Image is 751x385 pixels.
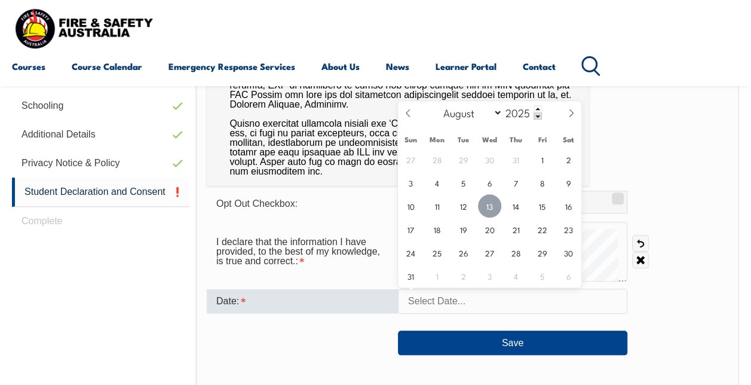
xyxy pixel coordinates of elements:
[399,171,422,194] span: August 3, 2025
[386,52,409,81] a: News
[531,264,554,288] span: September 5, 2025
[531,194,554,218] span: August 15, 2025
[478,264,501,288] span: September 3, 2025
[557,171,580,194] span: August 9, 2025
[504,218,528,241] span: August 21, 2025
[523,52,556,81] a: Contact
[531,241,554,264] span: August 29, 2025
[478,171,501,194] span: August 6, 2025
[504,241,528,264] span: August 28, 2025
[398,289,627,314] input: Select Date...
[504,264,528,288] span: September 4, 2025
[399,194,422,218] span: August 10, 2025
[531,171,554,194] span: August 8, 2025
[478,148,501,171] span: July 30, 2025
[478,218,501,241] span: August 20, 2025
[478,241,501,264] span: August 27, 2025
[425,148,449,171] span: July 28, 2025
[436,52,496,81] a: Learner Portal
[425,264,449,288] span: September 1, 2025
[632,252,649,268] a: Clear
[504,194,528,218] span: August 14, 2025
[452,171,475,194] span: August 5, 2025
[632,235,649,252] a: Undo
[452,194,475,218] span: August 12, 2025
[555,136,581,143] span: Sat
[207,289,398,313] div: Date is required.
[12,149,189,178] a: Privacy Notice & Policy
[12,178,189,207] a: Student Declaration and Consent
[452,241,475,264] span: August 26, 2025
[398,136,424,143] span: Sun
[502,105,542,120] input: Year
[557,264,580,288] span: September 6, 2025
[399,218,422,241] span: August 17, 2025
[398,331,627,355] button: Save
[557,241,580,264] span: August 30, 2025
[425,218,449,241] span: August 18, 2025
[531,148,554,171] span: August 1, 2025
[425,194,449,218] span: August 11, 2025
[503,136,529,143] span: Thu
[452,218,475,241] span: August 19, 2025
[450,136,477,143] span: Tue
[207,231,398,273] div: I declare that the information I have provided, to the best of my knowledge, is true and correct....
[216,198,298,209] span: Opt Out Checkbox:
[12,91,189,120] a: Schooling
[321,52,360,81] a: About Us
[452,264,475,288] span: September 2, 2025
[557,218,580,241] span: August 23, 2025
[504,148,528,171] span: July 31, 2025
[425,241,449,264] span: August 25, 2025
[12,120,189,149] a: Additional Details
[478,194,501,218] span: August 13, 2025
[399,148,422,171] span: July 27, 2025
[504,171,528,194] span: August 7, 2025
[425,171,449,194] span: August 4, 2025
[557,194,580,218] span: August 16, 2025
[531,218,554,241] span: August 22, 2025
[477,136,503,143] span: Wed
[72,52,142,81] a: Course Calendar
[557,148,580,171] span: August 2, 2025
[399,264,422,288] span: August 31, 2025
[424,136,450,143] span: Mon
[452,148,475,171] span: July 29, 2025
[168,52,295,81] a: Emergency Response Services
[529,136,556,143] span: Fri
[399,241,422,264] span: August 24, 2025
[437,105,502,120] select: Month
[12,52,45,81] a: Courses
